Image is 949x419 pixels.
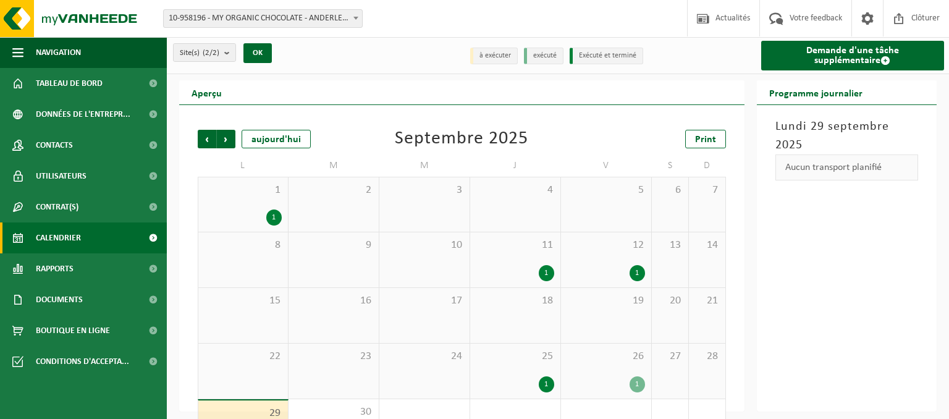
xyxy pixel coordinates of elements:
span: 28 [695,350,719,363]
td: S [652,154,689,177]
div: 1 [630,376,645,392]
span: 3 [386,184,463,197]
span: 19 [567,294,645,308]
button: OK [243,43,272,63]
span: 10 [386,239,463,252]
span: 6 [658,184,682,197]
span: 16 [295,294,373,308]
li: exécuté [524,48,563,64]
span: 5 [567,184,645,197]
span: 9 [295,239,373,252]
span: Navigation [36,37,81,68]
h3: Lundi 29 septembre 2025 [775,117,919,154]
h2: Programme journalier [757,80,875,104]
a: Print [685,130,726,148]
span: 7 [695,184,719,197]
li: à exécuter [470,48,518,64]
h2: Aperçu [179,80,234,104]
span: 25 [476,350,554,363]
span: 8 [205,239,282,252]
span: Contrat(s) [36,192,78,222]
div: Aucun transport planifié [775,154,919,180]
span: 4 [476,184,554,197]
count: (2/2) [203,49,219,57]
span: Précédent [198,130,216,148]
span: 26 [567,350,645,363]
li: Exécuté et terminé [570,48,643,64]
td: L [198,154,289,177]
td: V [561,154,652,177]
td: M [289,154,379,177]
span: 22 [205,350,282,363]
span: 18 [476,294,554,308]
span: 10-958196 - MY ORGANIC CHOCOLATE - ANDERLECHT [163,9,363,28]
span: Boutique en ligne [36,315,110,346]
span: Documents [36,284,83,315]
span: Tableau de bord [36,68,103,99]
span: 10-958196 - MY ORGANIC CHOCOLATE - ANDERLECHT [164,10,362,27]
span: Utilisateurs [36,161,86,192]
div: aujourd'hui [242,130,311,148]
td: J [470,154,561,177]
span: Suivant [217,130,235,148]
span: 14 [695,239,719,252]
div: 1 [539,265,554,281]
span: 30 [295,405,373,419]
span: 1 [205,184,282,197]
span: Contacts [36,130,73,161]
span: Calendrier [36,222,81,253]
td: D [689,154,726,177]
div: 1 [539,376,554,392]
span: 20 [658,294,682,308]
span: 2 [295,184,373,197]
span: Conditions d'accepta... [36,346,129,377]
span: 15 [205,294,282,308]
span: 24 [386,350,463,363]
span: 13 [658,239,682,252]
div: 1 [630,265,645,281]
span: 27 [658,350,682,363]
span: Rapports [36,253,74,284]
td: M [379,154,470,177]
span: 21 [695,294,719,308]
span: 17 [386,294,463,308]
span: 11 [476,239,554,252]
a: Demande d'une tâche supplémentaire [761,41,945,70]
span: 23 [295,350,373,363]
span: Print [695,135,716,145]
div: Septembre 2025 [395,130,528,148]
button: Site(s)(2/2) [173,43,236,62]
span: 12 [567,239,645,252]
span: Site(s) [180,44,219,62]
div: 1 [266,209,282,226]
span: Données de l'entrepr... [36,99,130,130]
